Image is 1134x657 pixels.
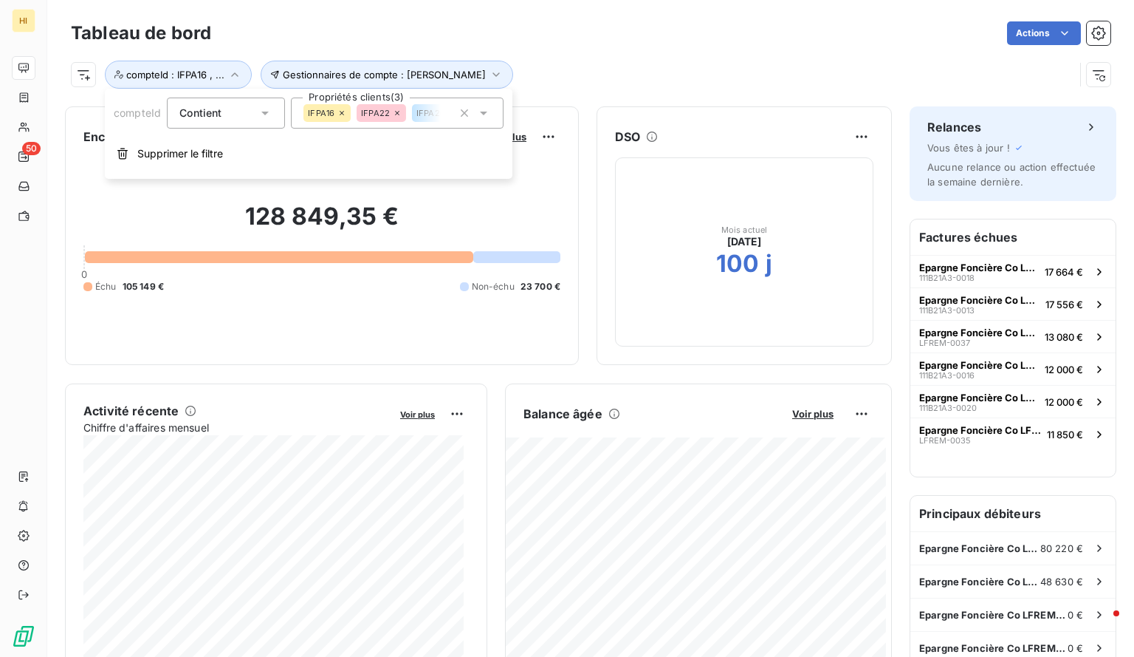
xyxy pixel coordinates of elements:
[721,225,768,234] span: Mois actuel
[22,142,41,155] span: 50
[1045,364,1083,375] span: 12 000 €
[400,409,435,420] span: Voir plus
[472,280,515,293] span: Non-échu
[1045,396,1083,408] span: 12 000 €
[361,109,390,118] span: IFPA22
[123,280,164,293] span: 105 149 €
[83,402,179,420] h6: Activité récente
[919,436,971,445] span: LFREM-0035
[396,407,439,421] button: Voir plus
[919,404,977,412] span: 111B21A3-0020
[919,306,975,315] span: 111B21A3-0013
[105,61,252,89] button: compteId : IFPA16 , ...
[126,69,224,81] span: compteId : IFPA16 , ...
[919,273,975,282] span: 111B21A3-0018
[615,128,640,146] h6: DSO
[1084,607,1119,642] iframe: Intercom live chat
[83,128,168,146] h6: Encours client
[792,408,834,420] span: Voir plus
[910,255,1116,287] button: Epargne Foncière Co LFREM111B21A3-001817 664 €
[1047,429,1083,440] span: 11 850 €
[919,294,1039,306] span: Epargne Foncière Co LFREM
[919,424,1041,436] span: Epargne Foncière Co LFREM
[441,106,453,120] input: Propriétés clients
[910,287,1116,320] button: Epargne Foncière Co LFREM111B21A3-001317 556 €
[1068,642,1083,654] span: 0 €
[927,118,981,136] h6: Relances
[919,327,1039,338] span: Epargne Foncière Co LFREM
[927,161,1096,188] span: Aucune relance ou action effectuée la semaine dernière.
[12,624,35,648] img: Logo LeanPay
[910,219,1116,255] h6: Factures échues
[919,609,1068,621] span: Epargne Foncière Co LFREM - IFPA22/26
[83,202,560,246] h2: 128 849,35 €
[105,137,512,170] button: Supprimer le filtre
[1040,542,1083,554] span: 80 220 €
[520,280,560,293] span: 23 700 €
[910,353,1116,385] button: Epargne Foncière Co LFREM111B21A3-001612 000 €
[81,268,87,280] span: 0
[919,392,1039,404] span: Epargne Foncière Co LFREM
[71,20,211,47] h3: Tableau de bord
[261,61,513,89] button: Gestionnaires de compte : [PERSON_NAME]
[83,420,390,435] span: Chiffre d'affaires mensuel
[766,249,772,279] h2: j
[114,106,161,119] span: compteId
[919,338,970,347] span: LFREM-0037
[95,280,117,293] span: Échu
[788,407,838,421] button: Voir plus
[308,109,334,118] span: IFPA16
[727,234,762,249] span: [DATE]
[137,146,223,161] span: Supprimer le filtre
[919,642,1068,654] span: Epargne Foncière Co LFREM - IFPA26
[1007,21,1081,45] button: Actions
[927,142,1010,154] span: Vous êtes à jour !
[910,496,1116,531] h6: Principaux débiteurs
[416,109,445,118] span: IFPA26
[1045,331,1083,343] span: 13 080 €
[919,576,1040,588] span: Epargne Foncière Co LFREM
[283,69,486,81] span: Gestionnaires de compte : [PERSON_NAME]
[1068,609,1083,621] span: 0 €
[1045,266,1083,278] span: 17 664 €
[919,371,975,380] span: 111B21A3-0016
[716,249,759,279] h2: 100
[919,359,1039,371] span: Epargne Foncière Co LFREM
[910,385,1116,418] button: Epargne Foncière Co LFREM111B21A3-002012 000 €
[919,262,1039,273] span: Epargne Foncière Co LFREM
[179,106,221,119] span: Contient
[919,542,1040,554] span: Epargne Foncière Co LFREM
[523,405,602,423] h6: Balance âgée
[1040,576,1083,588] span: 48 630 €
[12,9,35,33] div: HI
[1045,299,1083,310] span: 17 556 €
[910,320,1116,353] button: Epargne Foncière Co LFREMLFREM-003713 080 €
[910,418,1116,450] button: Epargne Foncière Co LFREMLFREM-003511 850 €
